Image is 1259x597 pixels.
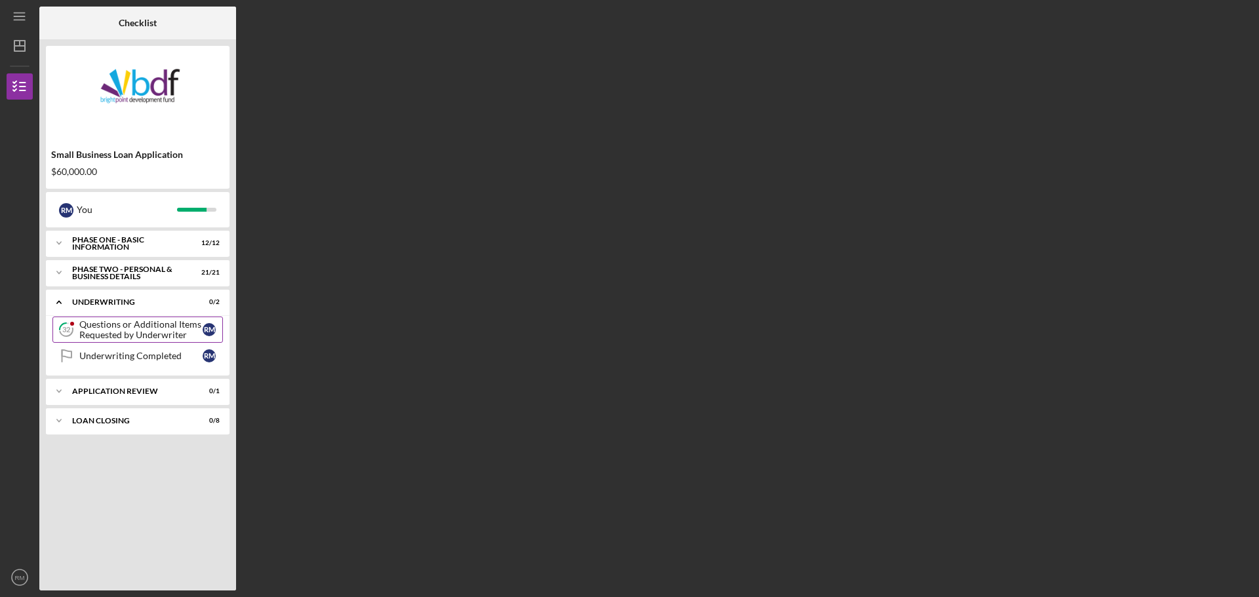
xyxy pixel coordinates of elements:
[7,564,33,590] button: RM
[119,18,157,28] b: Checklist
[15,574,25,581] text: RM
[196,298,220,306] div: 0 / 2
[72,236,187,251] div: Phase One - Basic Information
[72,387,187,395] div: Application Review
[196,239,220,247] div: 12 / 12
[77,199,177,221] div: You
[196,417,220,425] div: 0 / 8
[51,166,224,177] div: $60,000.00
[52,343,223,369] a: Underwriting CompletedRM
[196,387,220,395] div: 0 / 1
[59,203,73,218] div: R M
[72,298,187,306] div: Underwriting
[196,269,220,277] div: 21 / 21
[203,349,216,362] div: R M
[51,149,224,160] div: Small Business Loan Application
[72,417,187,425] div: Loan Closing
[46,52,230,131] img: Product logo
[62,326,70,334] tspan: 32
[52,317,223,343] a: 32Questions or Additional Items Requested by UnderwriterRM
[79,319,203,340] div: Questions or Additional Items Requested by Underwriter
[203,323,216,336] div: R M
[79,351,203,361] div: Underwriting Completed
[72,265,187,280] div: PHASE TWO - PERSONAL & BUSINESS DETAILS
